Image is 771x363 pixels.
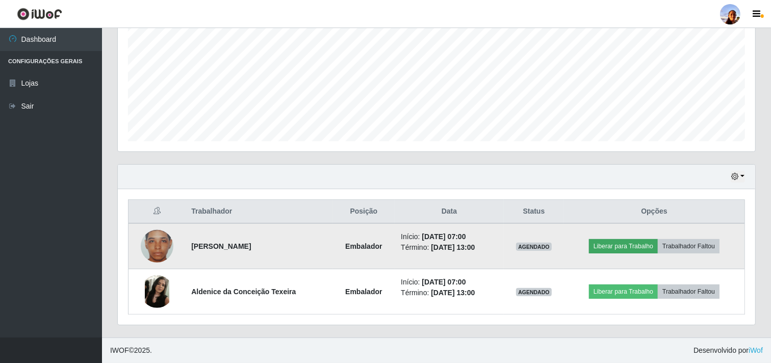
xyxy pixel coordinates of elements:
[141,217,173,275] img: 1692719083262.jpeg
[658,239,719,253] button: Trabalhador Faltou
[658,284,719,299] button: Trabalhador Faltou
[516,243,552,251] span: AGENDADO
[185,200,332,224] th: Trabalhador
[401,242,498,253] li: Término:
[345,288,382,296] strong: Embalador
[401,277,498,288] li: Início:
[395,200,504,224] th: Data
[749,346,763,354] a: iWof
[17,8,62,20] img: CoreUI Logo
[431,243,475,251] time: [DATE] 13:00
[693,345,763,356] span: Desenvolvido por
[141,275,173,308] img: 1744494663000.jpeg
[191,242,251,250] strong: [PERSON_NAME]
[110,345,152,356] span: © 2025 .
[516,288,552,296] span: AGENDADO
[504,200,564,224] th: Status
[564,200,744,224] th: Opções
[422,278,466,286] time: [DATE] 07:00
[431,289,475,297] time: [DATE] 13:00
[191,288,296,296] strong: Aldenice da Conceição Texeira
[422,232,466,241] time: [DATE] 07:00
[589,284,658,299] button: Liberar para Trabalho
[401,288,498,298] li: Término:
[401,231,498,242] li: Início:
[345,242,382,250] strong: Embalador
[589,239,658,253] button: Liberar para Trabalho
[110,346,129,354] span: IWOF
[333,200,395,224] th: Posição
